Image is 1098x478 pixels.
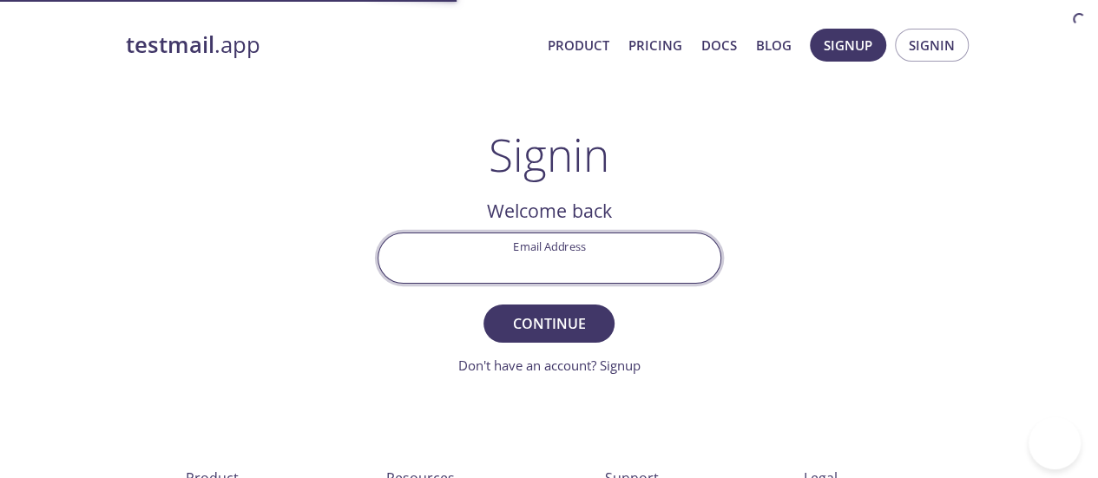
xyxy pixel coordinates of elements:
[548,34,609,56] a: Product
[756,34,792,56] a: Blog
[458,357,641,374] a: Don't have an account? Signup
[824,34,872,56] span: Signup
[701,34,737,56] a: Docs
[1029,417,1081,469] iframe: Help Scout Beacon - Open
[126,29,214,60] strong: testmail
[503,311,595,336] span: Continue
[126,30,534,60] a: testmail.app
[483,304,614,343] button: Continue
[378,196,721,226] h2: Welcome back
[628,34,682,56] a: Pricing
[909,34,955,56] span: Signin
[810,29,886,62] button: Signup
[895,29,969,62] button: Signin
[489,128,609,180] h1: Signin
